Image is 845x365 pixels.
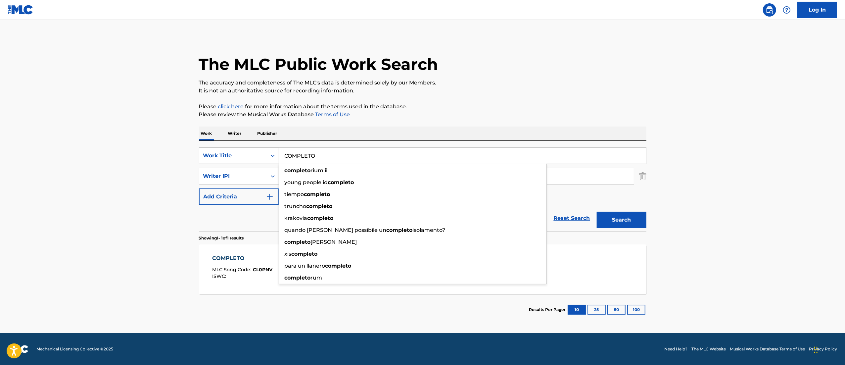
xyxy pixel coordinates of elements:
[8,345,28,353] img: logo
[812,333,845,365] div: Widget de chat
[199,235,244,241] p: Showing 1 - 1 of 1 results
[199,127,214,140] p: Work
[328,179,354,185] strong: completo
[285,167,311,174] strong: completo
[587,305,606,315] button: 25
[199,188,279,205] button: Add Criteria
[763,3,776,17] a: Public Search
[199,244,646,294] a: COMPLETOMLC Song Code:CL0PNVISWC:Writers (1)[PERSON_NAME] [PERSON_NAME]Recording Artists (0)Total...
[266,193,274,201] img: 9d2ae6d4665cec9f34b9.svg
[387,227,413,233] strong: completo
[783,6,791,14] img: help
[253,267,272,273] span: CL0PNV
[607,305,626,315] button: 50
[413,227,446,233] span: isolamento?
[311,275,322,281] span: rum
[226,127,244,140] p: Writer
[199,111,646,119] p: Please review the Musical Works Database
[199,103,646,111] p: Please for more information about the terms used in the database.
[285,251,292,257] span: xis
[797,2,837,18] a: Log In
[809,346,837,352] a: Privacy Policy
[311,239,357,245] span: [PERSON_NAME]
[550,211,593,226] a: Reset Search
[780,3,793,17] div: Help
[285,275,311,281] strong: completo
[199,147,646,232] form: Search Form
[812,333,845,365] iframe: Chat Widget
[212,273,228,279] span: ISWC :
[285,203,306,209] span: truncho
[8,5,33,15] img: MLC Logo
[285,191,304,197] span: tiempo
[212,267,253,273] span: MLC Song Code :
[730,346,805,352] a: Musical Works Database Terms of Use
[285,239,311,245] strong: completo
[311,167,328,174] span: rium ii
[199,79,646,87] p: The accuracy and completeness of The MLC's data is determined solely by our Members.
[285,179,328,185] span: young people id
[664,346,687,352] a: Need Help?
[256,127,279,140] p: Publisher
[212,254,272,262] div: COMPLETO
[691,346,726,352] a: The MLC Website
[285,215,307,221] span: krakovia
[285,227,387,233] span: quando [PERSON_NAME] possibile un
[325,263,352,269] strong: completo
[199,87,646,95] p: It is not an authoritative source for recording information.
[203,152,263,160] div: Work Title
[36,346,113,352] span: Mechanical Licensing Collective © 2025
[766,6,774,14] img: search
[597,212,646,228] button: Search
[292,251,318,257] strong: completo
[307,215,334,221] strong: completo
[199,54,438,74] h1: The MLC Public Work Search
[285,263,325,269] span: para un llanero
[304,191,330,197] strong: completo
[306,203,333,209] strong: completo
[639,168,646,184] img: Delete Criterion
[814,340,818,360] div: Arrastrar
[529,307,567,313] p: Results Per Page:
[203,172,263,180] div: Writer IPI
[314,111,350,118] a: Terms of Use
[627,305,645,315] button: 100
[568,305,586,315] button: 10
[218,103,244,110] a: click here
